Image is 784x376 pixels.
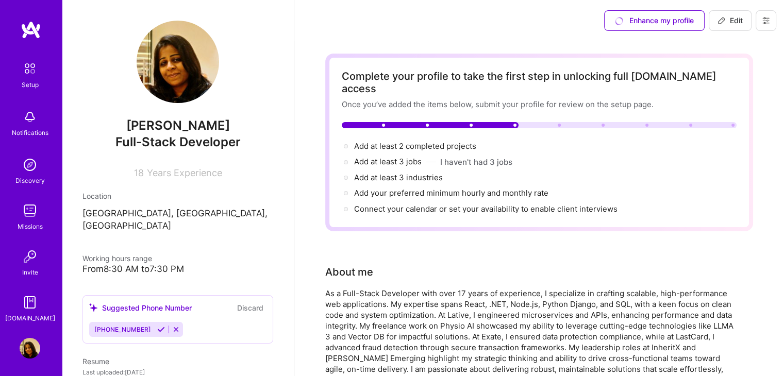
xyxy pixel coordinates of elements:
[22,79,39,90] div: Setup
[89,303,98,312] i: icon SuggestedTeams
[21,21,41,39] img: logo
[325,264,373,280] div: About me
[82,191,273,201] div: Location
[82,118,273,133] span: [PERSON_NAME]
[82,264,273,275] div: From 8:30 AM to 7:30 PM
[342,99,737,110] div: Once you’ve added the items below, submit your profile for review on the setup page.
[157,326,165,333] i: Accept
[137,21,219,103] img: User Avatar
[5,313,55,323] div: [DOMAIN_NAME]
[19,58,41,79] img: setup
[20,338,40,358] img: User Avatar
[82,357,109,366] span: Resume
[15,175,45,186] div: Discovery
[354,188,548,198] span: Add your preferred minimum hourly and monthly rate
[94,326,151,333] span: [PHONE_NUMBER]
[89,302,192,313] div: Suggested Phone Number
[82,254,152,263] span: Working hours range
[172,326,180,333] i: Reject
[20,155,40,175] img: discovery
[718,15,743,26] span: Edit
[134,167,144,178] span: 18
[20,292,40,313] img: guide book
[20,246,40,267] img: Invite
[440,157,512,167] button: I haven't had 3 jobs
[354,204,618,214] span: Connect your calendar or set your availability to enable client interviews
[20,200,40,221] img: teamwork
[234,302,266,314] button: Discard
[18,221,43,232] div: Missions
[147,167,222,178] span: Years Experience
[20,107,40,127] img: bell
[17,338,43,358] a: User Avatar
[22,267,38,278] div: Invite
[354,141,476,151] span: Add at least 2 completed projects
[115,134,241,149] span: Full-Stack Developer
[354,157,422,166] span: Add at least 3 jobs
[82,208,273,232] p: [GEOGRAPHIC_DATA], [GEOGRAPHIC_DATA], [GEOGRAPHIC_DATA]
[354,173,443,182] span: Add at least 3 industries
[342,70,737,95] div: Complete your profile to take the first step in unlocking full [DOMAIN_NAME] access
[709,10,752,31] button: Edit
[12,127,48,138] div: Notifications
